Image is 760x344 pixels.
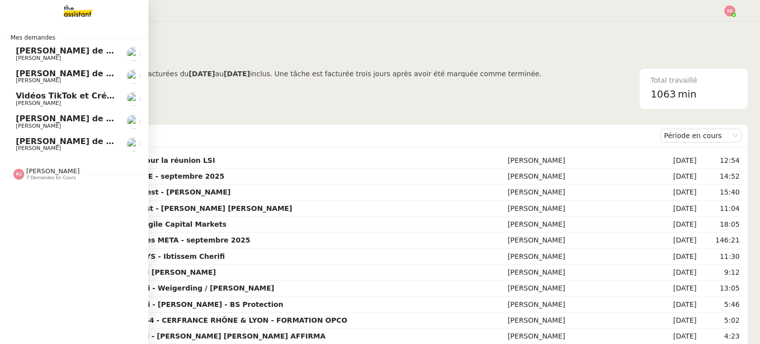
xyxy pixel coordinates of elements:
td: 11:30 [699,249,742,265]
span: [PERSON_NAME] [16,77,61,84]
td: 5:02 [699,313,742,329]
div: Total travaillé [651,75,737,86]
span: [PERSON_NAME] de Suivi - [PERSON_NAME] / Pure Informatique [16,114,300,123]
td: [PERSON_NAME] [506,313,657,329]
strong: [DATE] New flight request - [PERSON_NAME] [PERSON_NAME] [52,204,292,212]
td: [DATE] [657,169,699,185]
strong: [PERSON_NAME] de Suivi - Weigerding / [PERSON_NAME] [52,284,274,292]
td: [DATE] [657,153,699,169]
span: [PERSON_NAME] [26,167,80,175]
td: [PERSON_NAME] [506,265,657,281]
span: [PERSON_NAME] [16,55,61,61]
span: Mes demandes [4,33,61,43]
td: [DATE] [657,201,699,217]
td: 11:04 [699,201,742,217]
img: users%2FW4OQjB9BRtYK2an7yusO0WsYLsD3%2Favatar%2F28027066-518b-424c-8476-65f2e549ac29 [127,115,141,129]
td: [PERSON_NAME] [506,281,657,296]
td: [PERSON_NAME] [506,217,657,233]
td: 146:21 [699,233,742,248]
td: [PERSON_NAME] [506,249,657,265]
img: users%2FCk7ZD5ubFNWivK6gJdIkoi2SB5d2%2Favatar%2F3f84dbb7-4157-4842-a987-fca65a8b7a9a [127,92,141,106]
td: [PERSON_NAME] [506,185,657,200]
strong: [PERSON_NAME] OPP7264 - CERFRANCE RHÔNE & LYON - FORMATION OPCO [52,316,347,324]
b: [DATE] [224,70,250,78]
td: [DATE] [657,217,699,233]
td: [PERSON_NAME] [506,201,657,217]
td: [DATE] [657,265,699,281]
td: 9:12 [699,265,742,281]
span: min [678,86,697,102]
td: [DATE] [657,297,699,313]
td: 18:05 [699,217,742,233]
td: [PERSON_NAME] [506,169,657,185]
td: [PERSON_NAME] [506,297,657,313]
td: 12:54 [699,153,742,169]
span: 7 demandes en cours [26,175,76,181]
span: [PERSON_NAME] [16,123,61,129]
b: [DATE] [189,70,215,78]
strong: [PERSON_NAME] de suivi - [PERSON_NAME] [PERSON_NAME] AFFIRMA [52,332,326,340]
div: Demandes [50,126,660,146]
span: 1063 [651,88,676,100]
span: [PERSON_NAME] de suivi - MADFLY - [PERSON_NAME] [16,69,254,78]
img: users%2FW4OQjB9BRtYK2an7yusO0WsYLsD3%2Favatar%2F28027066-518b-424c-8476-65f2e549ac29 [127,138,141,151]
span: au [215,70,224,78]
td: 13:05 [699,281,742,296]
td: [DATE] [657,281,699,296]
td: 5:46 [699,297,742,313]
span: inclus. Une tâche est facturée trois jours après avoir été marquée comme terminée. [250,70,541,78]
strong: Vidéos TikTok et Créatives META - septembre 2025 [52,236,250,244]
span: Vidéos TikTok et Créatives META - septembre 2025 [16,91,242,100]
td: [DATE] [657,313,699,329]
img: svg [13,169,24,180]
td: [DATE] [657,185,699,200]
span: [PERSON_NAME] de suivi [PERSON_NAME] - CELL&CO BIOSERVICES [16,46,315,55]
td: [DATE] [657,249,699,265]
span: [PERSON_NAME] [16,100,61,106]
td: [DATE] [657,233,699,248]
strong: [PERSON_NAME] de Suivi - [PERSON_NAME] - BS Protection [52,300,283,308]
td: 14:52 [699,169,742,185]
span: [PERSON_NAME] [16,145,61,151]
nz-select-item: Période en cours [664,129,738,142]
span: [PERSON_NAME] de suivi [PERSON_NAME] - ARGENS SYNDIC GESTION [16,137,327,146]
td: [PERSON_NAME] [506,233,657,248]
td: 15:40 [699,185,742,200]
td: [PERSON_NAME] [506,153,657,169]
img: users%2FW4OQjB9BRtYK2an7yusO0WsYLsD3%2Favatar%2F28027066-518b-424c-8476-65f2e549ac29 [127,70,141,84]
img: users%2FW4OQjB9BRtYK2an7yusO0WsYLsD3%2Favatar%2F28027066-518b-424c-8476-65f2e549ac29 [127,47,141,61]
img: svg [724,5,735,16]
